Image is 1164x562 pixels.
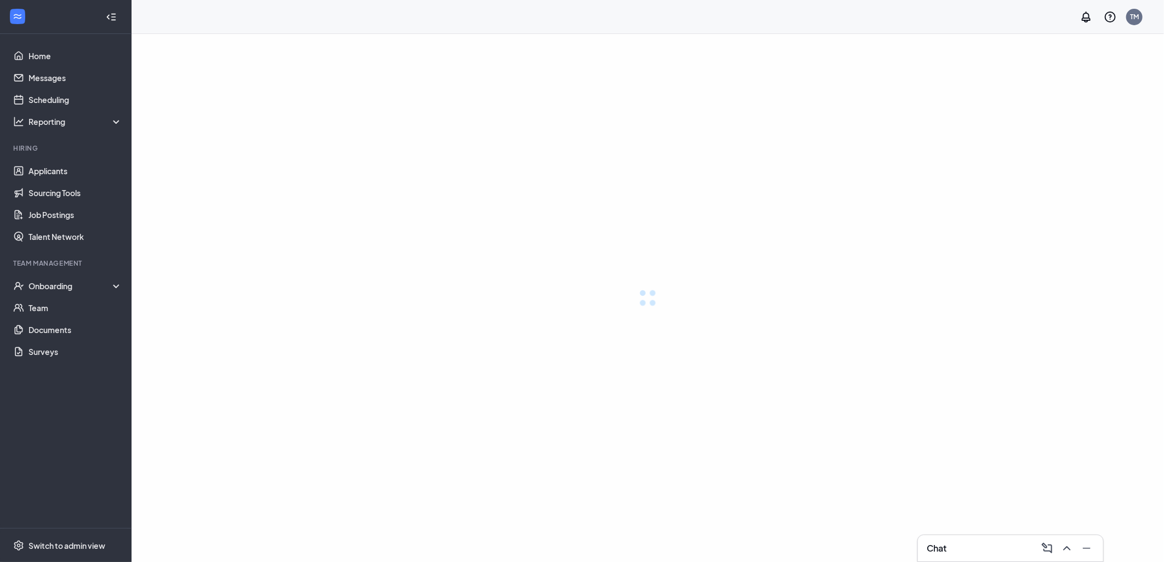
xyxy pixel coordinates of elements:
[28,226,122,248] a: Talent Network
[28,297,122,319] a: Team
[1130,12,1139,21] div: TM
[1077,540,1094,557] button: Minimize
[28,67,122,89] a: Messages
[106,12,117,22] svg: Collapse
[13,144,120,153] div: Hiring
[28,540,105,551] div: Switch to admin view
[12,11,23,22] svg: WorkstreamLogo
[28,341,122,363] a: Surveys
[1080,10,1093,24] svg: Notifications
[13,259,120,268] div: Team Management
[13,280,24,291] svg: UserCheck
[13,540,24,551] svg: Settings
[28,182,122,204] a: Sourcing Tools
[1060,542,1074,555] svg: ChevronUp
[28,116,123,127] div: Reporting
[1041,542,1054,555] svg: ComposeMessage
[28,160,122,182] a: Applicants
[13,116,24,127] svg: Analysis
[1104,10,1117,24] svg: QuestionInfo
[1080,542,1093,555] svg: Minimize
[28,89,122,111] a: Scheduling
[1057,540,1075,557] button: ChevronUp
[28,204,122,226] a: Job Postings
[28,45,122,67] a: Home
[1037,540,1055,557] button: ComposeMessage
[28,280,123,291] div: Onboarding
[927,542,946,554] h3: Chat
[28,319,122,341] a: Documents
